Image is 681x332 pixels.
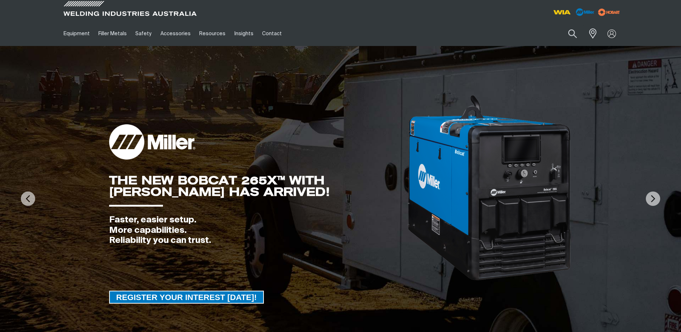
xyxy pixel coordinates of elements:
a: Insights [230,21,257,46]
nav: Main [59,21,481,46]
a: REGISTER YOUR INTEREST TODAY! [109,291,264,304]
a: Safety [131,21,156,46]
a: Contact [258,21,286,46]
a: Resources [195,21,230,46]
a: Equipment [59,21,94,46]
a: Accessories [156,21,195,46]
img: miller [596,7,622,18]
span: REGISTER YOUR INTEREST [DATE]! [110,291,263,304]
div: Faster, easier setup. More capabilities. Reliability you can trust. [109,215,407,246]
input: Product name or item number... [551,25,584,42]
button: Search products [560,25,585,42]
img: PrevArrow [21,192,35,206]
div: THE NEW BOBCAT 265X™ WITH [PERSON_NAME] HAS ARRIVED! [109,175,407,198]
img: NextArrow [646,192,660,206]
a: Filler Metals [94,21,131,46]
